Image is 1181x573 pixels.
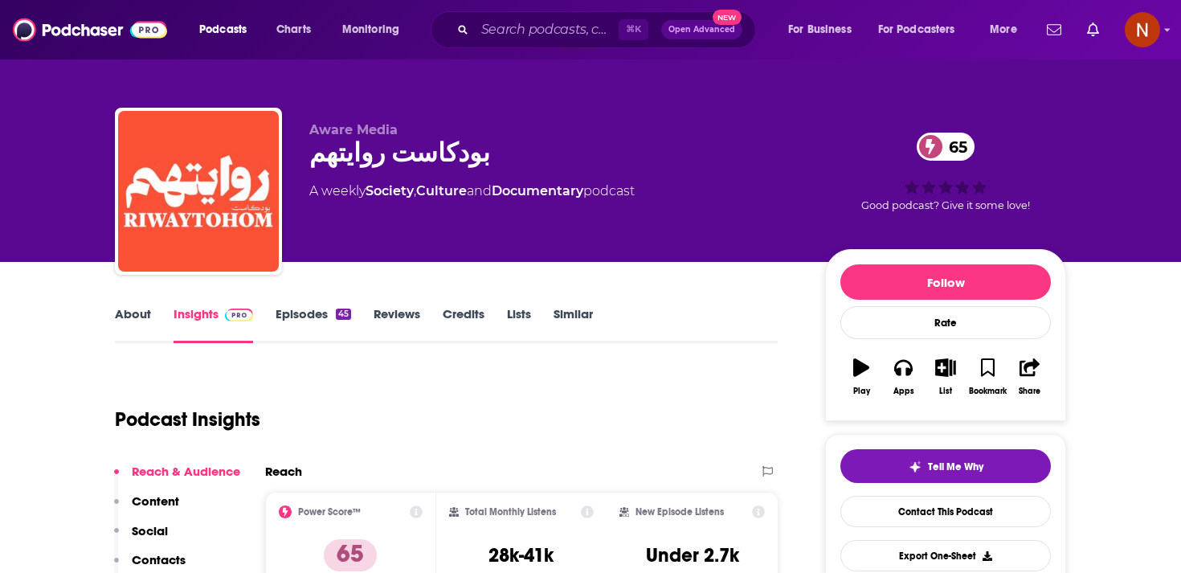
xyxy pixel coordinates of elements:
[868,17,979,43] button: open menu
[840,348,882,406] button: Play
[342,18,399,41] span: Monitoring
[939,387,952,396] div: List
[309,182,635,201] div: A weekly podcast
[825,122,1066,222] div: 65Good podcast? Give it some love!
[298,506,361,518] h2: Power Score™
[276,18,311,41] span: Charts
[925,348,966,406] button: List
[893,387,914,396] div: Apps
[475,17,619,43] input: Search podcasts, credits, & more...
[132,523,168,538] p: Social
[979,17,1037,43] button: open menu
[777,17,872,43] button: open menu
[1081,16,1105,43] a: Show notifications dropdown
[443,306,484,343] a: Credits
[265,464,302,479] h2: Reach
[115,407,260,432] h1: Podcast Insights
[132,493,179,509] p: Content
[966,348,1008,406] button: Bookmark
[416,183,467,199] a: Culture
[114,493,179,523] button: Content
[840,496,1051,527] a: Contact This Podcast
[840,264,1051,300] button: Follow
[309,122,398,137] span: Aware Media
[990,18,1017,41] span: More
[174,306,253,343] a: InsightsPodchaser Pro
[115,306,151,343] a: About
[1009,348,1051,406] button: Share
[336,309,351,320] div: 45
[414,183,416,199] span: ,
[969,387,1007,396] div: Bookmark
[1125,12,1160,47] button: Show profile menu
[635,506,724,518] h2: New Episode Listens
[1040,16,1068,43] a: Show notifications dropdown
[840,540,1051,571] button: Export One-Sheet
[917,133,975,161] a: 65
[366,183,414,199] a: Society
[324,539,377,571] p: 65
[13,14,167,45] img: Podchaser - Follow, Share and Rate Podcasts
[554,306,593,343] a: Similar
[933,133,975,161] span: 65
[114,523,168,553] button: Social
[199,18,247,41] span: Podcasts
[276,306,351,343] a: Episodes45
[853,387,870,396] div: Play
[225,309,253,321] img: Podchaser Pro
[118,111,279,272] img: بودكاست روايتهم
[467,183,492,199] span: and
[331,17,420,43] button: open menu
[266,17,321,43] a: Charts
[909,460,922,473] img: tell me why sparkle
[1125,12,1160,47] img: User Profile
[878,18,955,41] span: For Podcasters
[465,506,556,518] h2: Total Monthly Listens
[492,183,583,199] a: Documentary
[619,19,648,40] span: ⌘ K
[861,199,1030,211] span: Good podcast? Give it some love!
[132,464,240,479] p: Reach & Audience
[374,306,420,343] a: Reviews
[668,26,735,34] span: Open Advanced
[713,10,742,25] span: New
[661,20,742,39] button: Open AdvancedNew
[446,11,771,48] div: Search podcasts, credits, & more...
[1125,12,1160,47] span: Logged in as AdelNBM
[840,306,1051,339] div: Rate
[788,18,852,41] span: For Business
[488,543,554,567] h3: 28k-41k
[840,449,1051,483] button: tell me why sparkleTell Me Why
[928,460,983,473] span: Tell Me Why
[507,306,531,343] a: Lists
[188,17,268,43] button: open menu
[132,552,186,567] p: Contacts
[882,348,924,406] button: Apps
[1019,387,1040,396] div: Share
[646,543,739,567] h3: Under 2.7k
[114,464,240,493] button: Reach & Audience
